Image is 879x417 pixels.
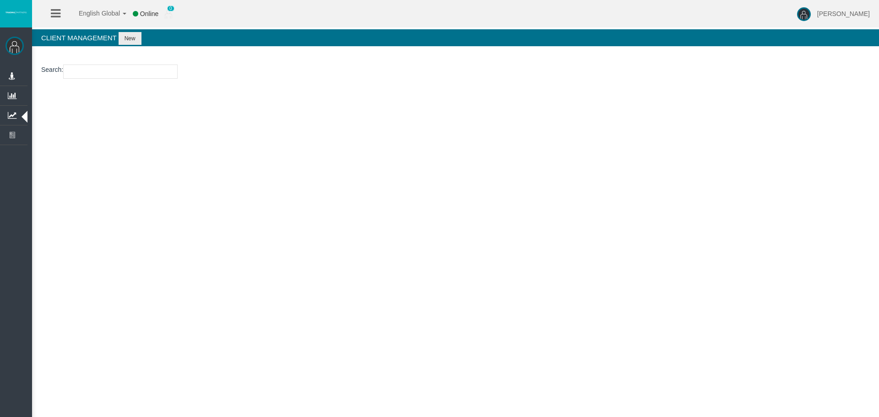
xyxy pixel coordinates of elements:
[167,5,174,11] span: 0
[41,65,61,75] label: Search
[165,10,172,19] img: user_small.png
[797,7,811,21] img: user-image
[41,34,116,42] span: Client Management
[67,10,120,17] span: English Global
[140,10,158,17] span: Online
[41,65,870,79] p: :
[5,11,27,14] img: logo.svg
[119,32,141,45] button: New
[817,10,870,17] span: [PERSON_NAME]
